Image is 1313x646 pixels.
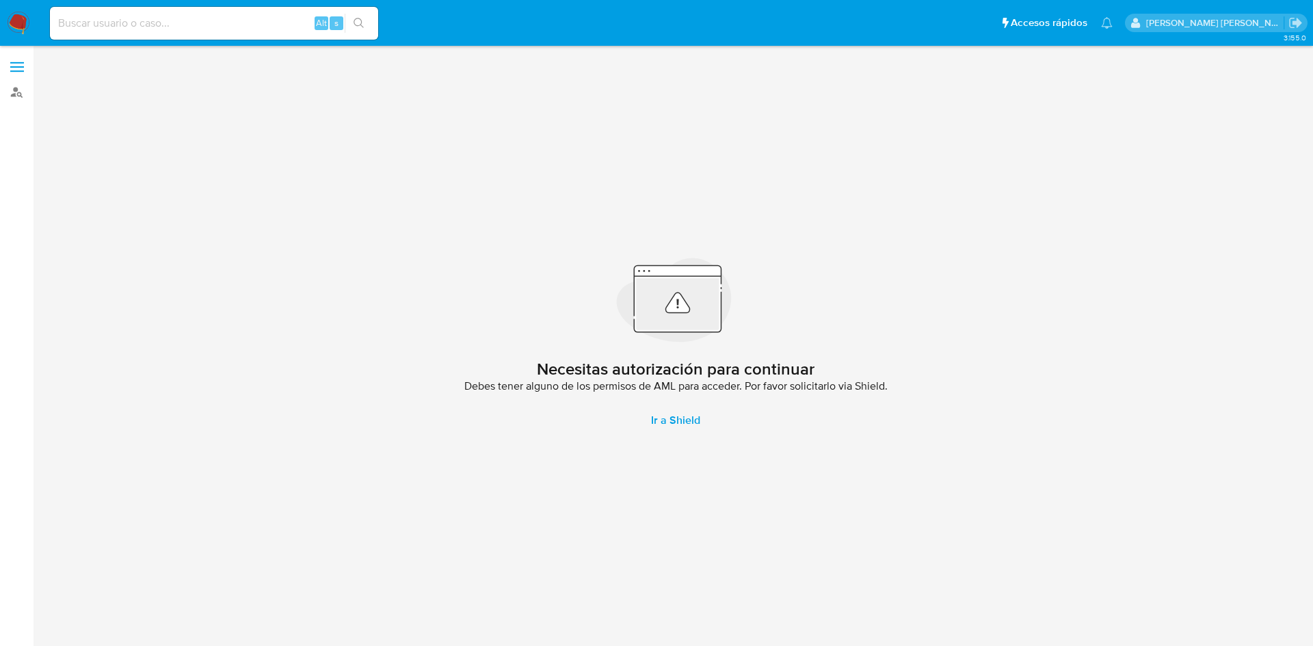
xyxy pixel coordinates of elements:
span: Alt [316,16,327,29]
a: Notificaciones [1101,17,1113,29]
input: Buscar usuario o caso... [50,14,378,32]
button: search-icon [345,14,373,33]
span: Debes tener alguno de los permisos de AML para acceder. Por favor solicitarlo via Shield. [464,379,888,393]
p: ext_jesssali@mercadolibre.com.mx [1146,16,1284,29]
a: Salir [1288,16,1303,30]
h2: Necesitas autorización para continuar [537,359,814,379]
a: Ir a Shield [635,404,717,437]
span: Ir a Shield [651,404,700,437]
span: Accesos rápidos [1011,16,1087,30]
span: s [334,16,339,29]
